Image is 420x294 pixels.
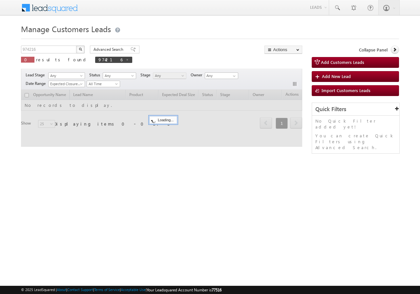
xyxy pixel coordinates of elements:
[36,57,88,62] span: results found
[149,116,177,124] div: Loading...
[21,287,221,293] span: © 2025 LeadSquared | | | | |
[89,72,103,78] span: Status
[315,133,396,150] p: You can create Quick Filters using Advanced Search.
[147,287,221,292] span: Your Leadsquared Account Number is
[312,103,399,116] div: Quick Filters
[21,24,111,34] span: Manage Customers Leads
[321,59,364,65] span: Add Customers Leads
[98,57,122,62] span: 974216
[229,73,238,79] a: Show All Items
[94,287,120,292] a: Terms of Service
[79,48,82,51] img: Search
[26,81,48,87] span: Date Range
[264,46,302,54] button: Actions
[48,72,85,79] a: Any
[48,81,85,87] a: Expected Closure Date
[49,73,83,79] span: Any
[94,47,125,52] span: Advanced Search
[87,81,118,87] span: All Time
[153,73,184,79] span: Any
[359,47,388,53] span: Collapse Panel
[103,73,134,79] span: Any
[322,88,370,93] span: Import Customers Leads
[57,287,66,292] a: About
[67,287,93,292] a: Contact Support
[121,287,146,292] a: Acceptable Use
[212,287,221,292] span: 77516
[191,72,205,78] span: Owner
[49,81,83,87] span: Expected Closure Date
[153,72,186,79] a: Any
[322,73,351,79] span: Add New Lead
[24,57,31,62] span: 0
[103,72,136,79] a: Any
[140,72,153,78] span: Stage
[26,72,47,78] span: Lead Stage
[205,72,238,79] input: Type to Search
[315,118,396,130] p: No Quick Filter added yet!
[87,81,120,87] a: All Time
